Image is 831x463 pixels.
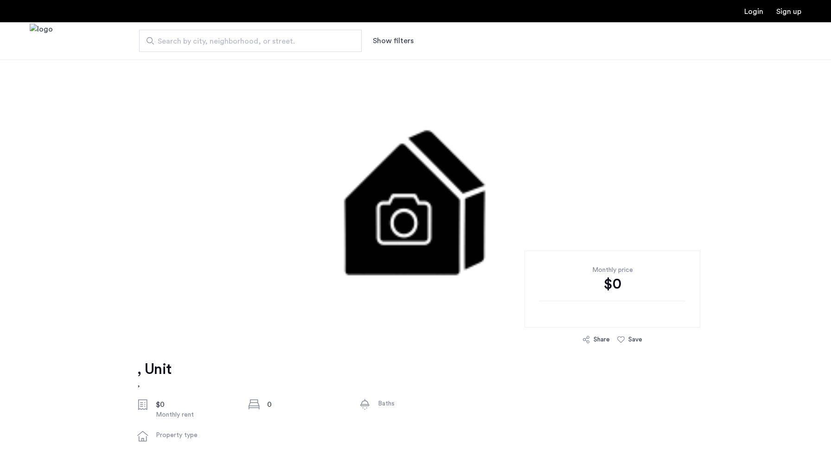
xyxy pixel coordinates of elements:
[539,265,685,275] div: Monthly price
[137,360,171,379] h1: , Unit
[30,24,53,58] a: Cazamio Logo
[594,335,610,344] div: Share
[373,35,414,46] button: Show or hide filters
[628,335,642,344] div: Save
[539,275,685,293] div: $0
[156,410,234,419] div: Monthly rent
[776,8,801,15] a: Registration
[158,36,336,47] span: Search by city, neighborhood, or street.
[137,379,171,390] h2: ,
[30,24,53,58] img: logo
[150,59,682,338] img: 2.gif
[137,360,171,390] a: , Unit,
[156,399,234,410] div: $0
[139,30,362,52] input: Apartment Search
[744,8,763,15] a: Login
[378,399,456,408] div: Baths
[156,431,234,440] div: Property type
[267,399,345,410] div: 0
